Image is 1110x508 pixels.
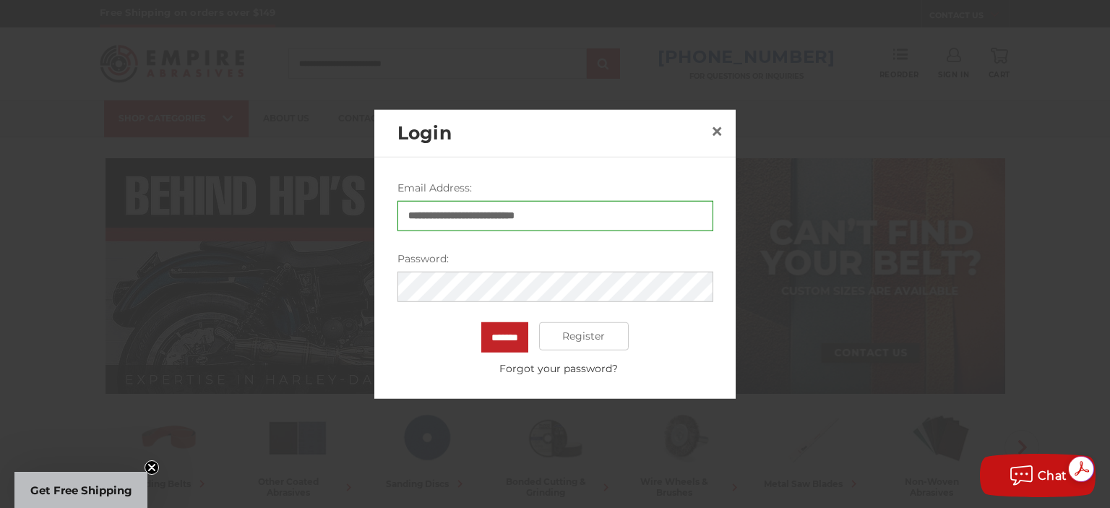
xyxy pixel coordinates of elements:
[14,472,147,508] div: Get Free ShippingClose teaser
[710,117,723,145] span: ×
[145,460,159,475] button: Close teaser
[397,119,705,147] h2: Login
[1038,469,1067,483] span: Chat
[405,361,713,376] a: Forgot your password?
[397,180,713,195] label: Email Address:
[980,454,1096,497] button: Chat
[539,322,629,350] a: Register
[397,251,713,266] label: Password:
[30,483,132,497] span: Get Free Shipping
[705,120,728,143] a: Close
